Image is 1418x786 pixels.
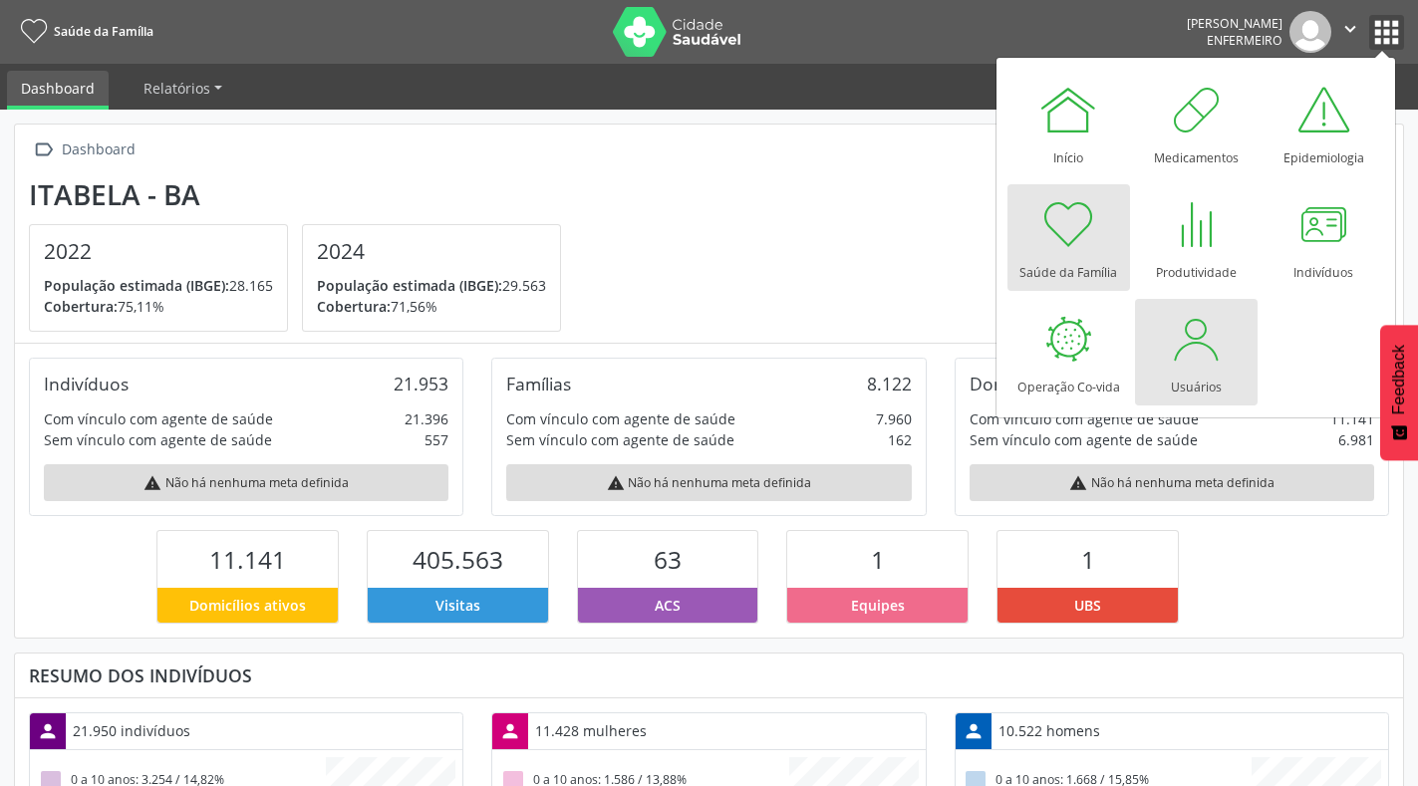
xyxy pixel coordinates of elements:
[7,71,109,110] a: Dashboard
[317,276,502,295] span: População estimada (IBGE):
[1135,184,1258,291] a: Produtividade
[1135,299,1258,405] a: Usuários
[425,429,448,450] div: 557
[607,474,625,492] i: warning
[189,595,306,616] span: Domicílios ativos
[1081,543,1095,576] span: 1
[851,595,905,616] span: Equipes
[1289,11,1331,53] img: img
[871,543,885,576] span: 1
[130,71,236,106] a: Relatórios
[1330,408,1374,429] div: 11.141
[209,543,286,576] span: 11.141
[44,429,272,450] div: Sem vínculo com agente de saúde
[317,239,546,264] h4: 2024
[970,464,1374,501] div: Não há nenhuma meta definida
[413,543,503,576] span: 405.563
[29,135,58,164] i: 
[435,595,480,616] span: Visitas
[654,543,682,576] span: 63
[1187,15,1282,32] div: [PERSON_NAME]
[37,720,59,742] i: person
[143,79,210,98] span: Relatórios
[405,408,448,429] div: 21.396
[506,429,734,450] div: Sem vínculo com agente de saúde
[655,595,681,616] span: ACS
[44,276,229,295] span: População estimada (IBGE):
[29,664,1389,686] div: Resumo dos indivíduos
[54,23,153,40] span: Saúde da Família
[1135,70,1258,176] a: Medicamentos
[992,713,1107,748] div: 10.522 homens
[317,296,546,317] p: 71,56%
[970,373,1052,394] div: Domicílios
[1263,70,1385,176] a: Epidemiologia
[876,408,912,429] div: 7.960
[528,713,654,748] div: 11.428 mulheres
[963,720,985,742] i: person
[867,373,912,394] div: 8.122
[1339,18,1361,40] i: 
[1338,429,1374,450] div: 6.981
[14,15,153,48] a: Saúde da Família
[1074,595,1101,616] span: UBS
[44,296,273,317] p: 75,11%
[44,275,273,296] p: 28.165
[499,720,521,742] i: person
[1069,474,1087,492] i: warning
[317,275,546,296] p: 29.563
[29,135,139,164] a:  Dashboard
[44,239,273,264] h4: 2022
[1369,15,1404,50] button: apps
[970,408,1199,429] div: Com vínculo com agente de saúde
[506,464,911,501] div: Não há nenhuma meta definida
[44,464,448,501] div: Não há nenhuma meta definida
[58,135,139,164] div: Dashboard
[44,408,273,429] div: Com vínculo com agente de saúde
[66,713,197,748] div: 21.950 indivíduos
[1263,184,1385,291] a: Indivíduos
[29,178,575,211] div: Itabela - BA
[317,297,391,316] span: Cobertura:
[1331,11,1369,53] button: 
[44,297,118,316] span: Cobertura:
[1380,325,1418,460] button: Feedback - Mostrar pesquisa
[44,373,129,394] div: Indivíduos
[1007,184,1130,291] a: Saúde da Família
[1007,299,1130,405] a: Operação Co-vida
[970,429,1198,450] div: Sem vínculo com agente de saúde
[394,373,448,394] div: 21.953
[506,373,571,394] div: Famílias
[888,429,912,450] div: 162
[506,408,735,429] div: Com vínculo com agente de saúde
[1390,345,1408,414] span: Feedback
[1007,70,1130,176] a: Início
[1207,32,1282,49] span: Enfermeiro
[143,474,161,492] i: warning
